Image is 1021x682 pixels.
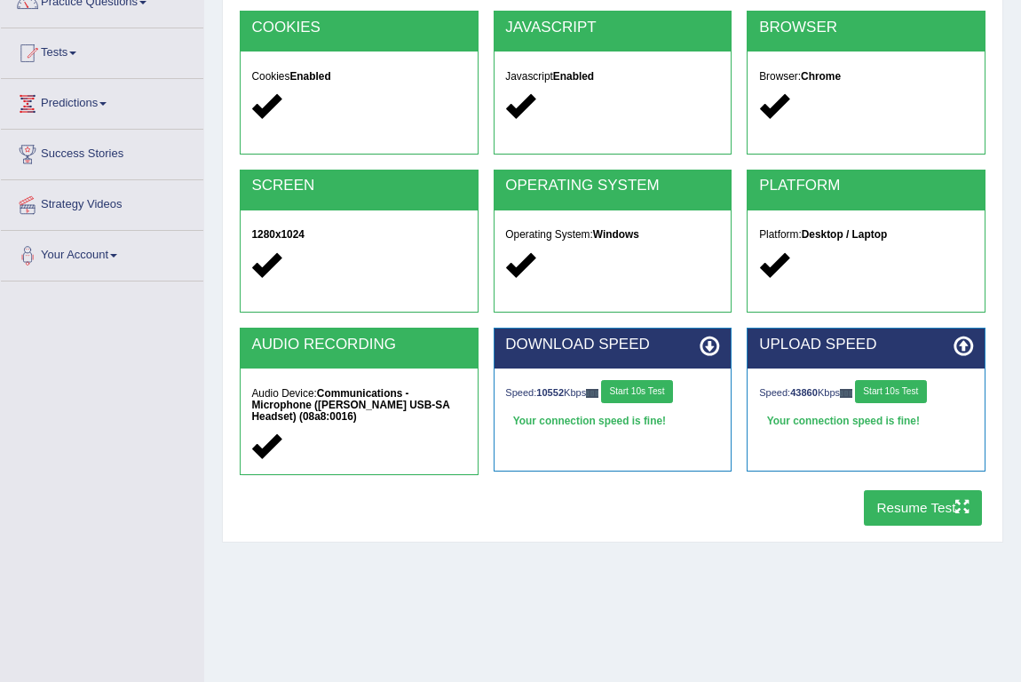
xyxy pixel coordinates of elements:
[251,20,465,36] h2: COOKIES
[505,178,719,194] h2: OPERATING SYSTEM
[251,71,465,83] h5: Cookies
[251,337,465,353] h2: AUDIO RECORDING
[759,380,973,407] div: Speed: Kbps
[1,79,203,123] a: Predictions
[586,389,598,397] img: ajax-loader-fb-connection.gif
[855,380,927,403] button: Start 10s Test
[505,229,719,241] h5: Operating System:
[1,180,203,225] a: Strategy Videos
[505,71,719,83] h5: Javascript
[864,490,982,525] button: Resume Test
[1,130,203,174] a: Success Stories
[1,231,203,275] a: Your Account
[505,410,719,433] div: Your connection speed is fine!
[251,178,465,194] h2: SCREEN
[840,389,852,397] img: ajax-loader-fb-connection.gif
[251,388,465,423] h5: Audio Device:
[505,380,719,407] div: Speed: Kbps
[759,71,973,83] h5: Browser:
[759,178,973,194] h2: PLATFORM
[601,380,673,403] button: Start 10s Test
[801,70,841,83] strong: Chrome
[759,337,973,353] h2: UPLOAD SPEED
[251,387,449,423] strong: Communications - Microphone ([PERSON_NAME] USB-SA Headset) (08a8:0016)
[802,228,887,241] strong: Desktop / Laptop
[790,387,818,398] strong: 43860
[536,387,564,398] strong: 10552
[553,70,594,83] strong: Enabled
[251,228,305,241] strong: 1280x1024
[505,337,719,353] h2: DOWNLOAD SPEED
[759,410,973,433] div: Your connection speed is fine!
[759,229,973,241] h5: Platform:
[505,20,719,36] h2: JAVASCRIPT
[759,20,973,36] h2: BROWSER
[289,70,330,83] strong: Enabled
[593,228,639,241] strong: Windows
[1,28,203,73] a: Tests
